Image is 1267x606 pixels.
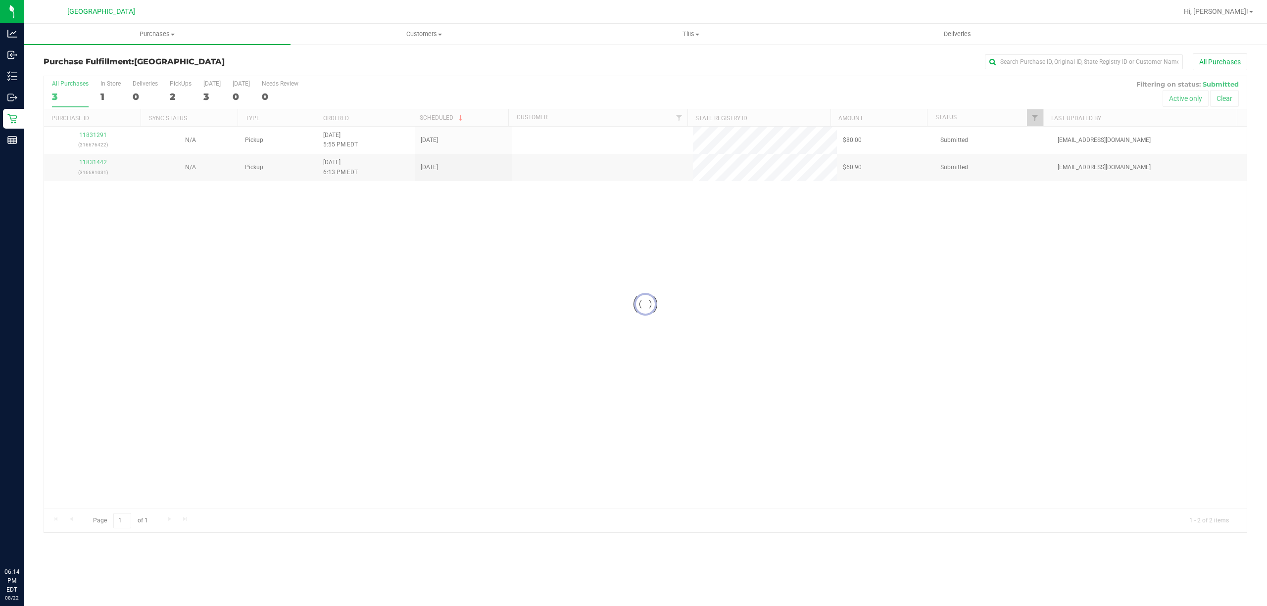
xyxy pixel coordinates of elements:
[291,30,557,39] span: Customers
[1193,53,1247,70] button: All Purchases
[134,57,225,66] span: [GEOGRAPHIC_DATA]
[291,24,557,45] a: Customers
[7,71,17,81] inline-svg: Inventory
[44,57,445,66] h3: Purchase Fulfillment:
[67,7,135,16] span: [GEOGRAPHIC_DATA]
[24,30,291,39] span: Purchases
[824,24,1091,45] a: Deliveries
[29,525,41,537] iframe: Resource center unread badge
[558,30,824,39] span: Tills
[557,24,824,45] a: Tills
[7,114,17,124] inline-svg: Retail
[7,29,17,39] inline-svg: Analytics
[930,30,984,39] span: Deliveries
[4,567,19,594] p: 06:14 PM EDT
[10,527,40,557] iframe: Resource center
[7,50,17,60] inline-svg: Inbound
[24,24,291,45] a: Purchases
[1184,7,1248,15] span: Hi, [PERSON_NAME]!
[985,54,1183,69] input: Search Purchase ID, Original ID, State Registry ID or Customer Name...
[4,594,19,602] p: 08/22
[7,135,17,145] inline-svg: Reports
[7,93,17,102] inline-svg: Outbound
